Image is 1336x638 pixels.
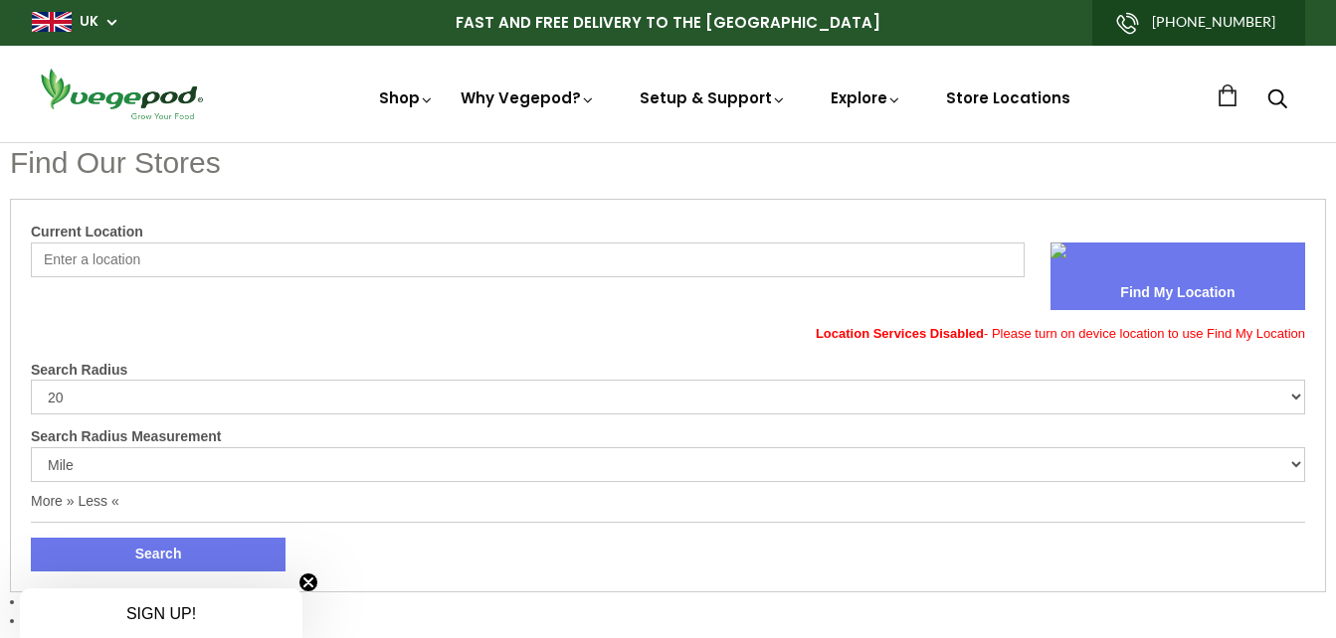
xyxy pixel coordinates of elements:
[20,588,302,638] div: SIGN UP!Close teaser
[298,572,318,592] button: Close teaser
[10,611,1326,631] li: Map
[640,87,787,108] a: Setup & Support
[126,605,196,622] span: SIGN UP!
[816,326,984,341] b: Location Services Disabled
[31,427,1305,447] label: Search Radius Measurement
[78,493,118,509] a: Less «
[1050,276,1305,310] button: Find My Location
[32,12,72,32] img: gb_large.png
[10,184,1326,611] li: List
[31,493,75,509] a: More »
[31,223,1305,242] label: Current Location
[31,242,1025,277] input: Enter a location
[10,142,1326,184] h1: Find Our Stores
[461,87,596,108] a: Why Vegepod?
[831,87,902,108] a: Explore
[1050,242,1066,258] img: sca.location-find-location.png
[31,361,1305,381] label: Search Radius
[80,12,98,32] a: UK
[31,538,286,571] button: Search
[1267,90,1287,111] a: Search
[946,87,1070,108] a: Store Locations
[32,66,211,122] img: Vegepod
[379,87,435,108] a: Shop
[31,320,1305,348] span: - Please turn on device location to use Find My Location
